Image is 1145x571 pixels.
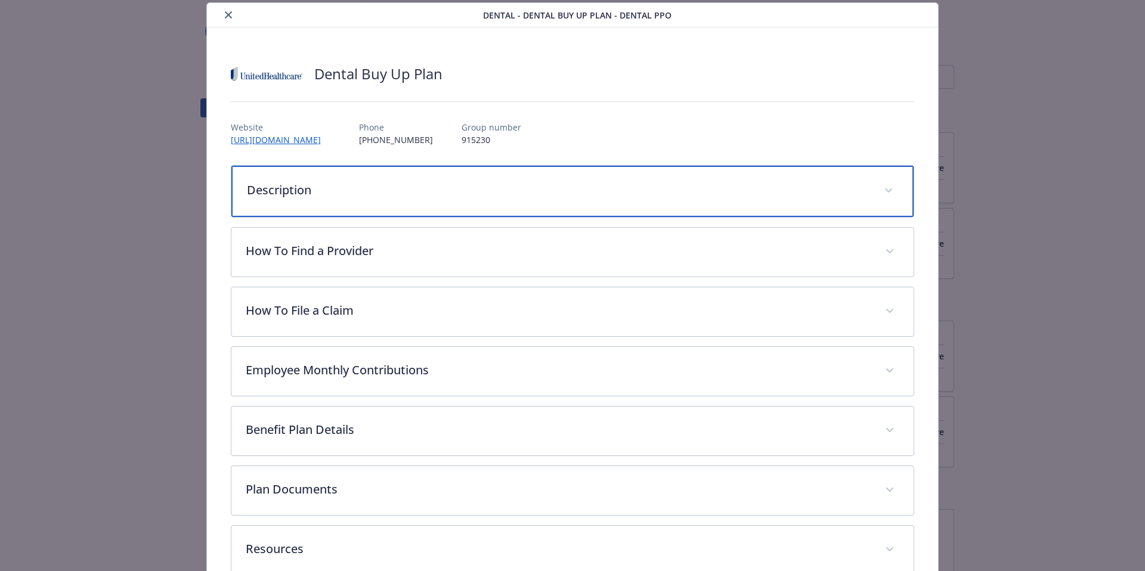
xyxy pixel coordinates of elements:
[246,361,871,379] p: Employee Monthly Contributions
[246,540,871,558] p: Resources
[231,347,914,396] div: Employee Monthly Contributions
[462,121,521,134] p: Group number
[246,480,871,498] p: Plan Documents
[314,64,442,84] h2: Dental Buy Up Plan
[231,406,914,455] div: Benefit Plan Details
[231,466,914,515] div: Plan Documents
[231,134,330,145] a: [URL][DOMAIN_NAME]
[231,121,330,134] p: Website
[246,302,871,319] p: How To File a Claim
[231,56,302,92] img: United Healthcare Insurance Company
[483,9,671,21] span: Dental - Dental Buy Up Plan - Dental PPO
[221,8,236,22] button: close
[247,181,870,199] p: Description
[231,228,914,277] div: How To Find a Provider
[231,166,914,217] div: Description
[246,421,871,439] p: Benefit Plan Details
[246,242,871,260] p: How To Find a Provider
[462,134,521,146] p: 915230
[359,134,433,146] p: [PHONE_NUMBER]
[231,287,914,336] div: How To File a Claim
[359,121,433,134] p: Phone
